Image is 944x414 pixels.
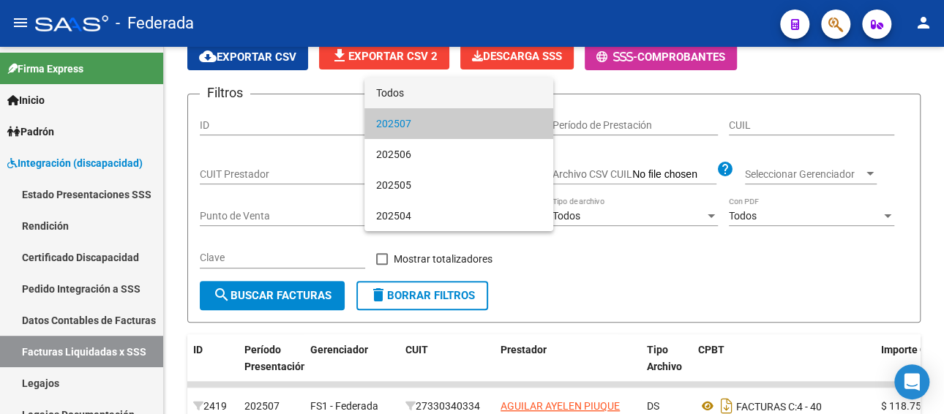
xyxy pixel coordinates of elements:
[894,364,929,399] div: Open Intercom Messenger
[376,170,542,200] span: 202505
[376,200,542,231] span: 202504
[376,78,542,108] span: Todos
[376,139,542,170] span: 202506
[376,108,542,139] span: 202507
